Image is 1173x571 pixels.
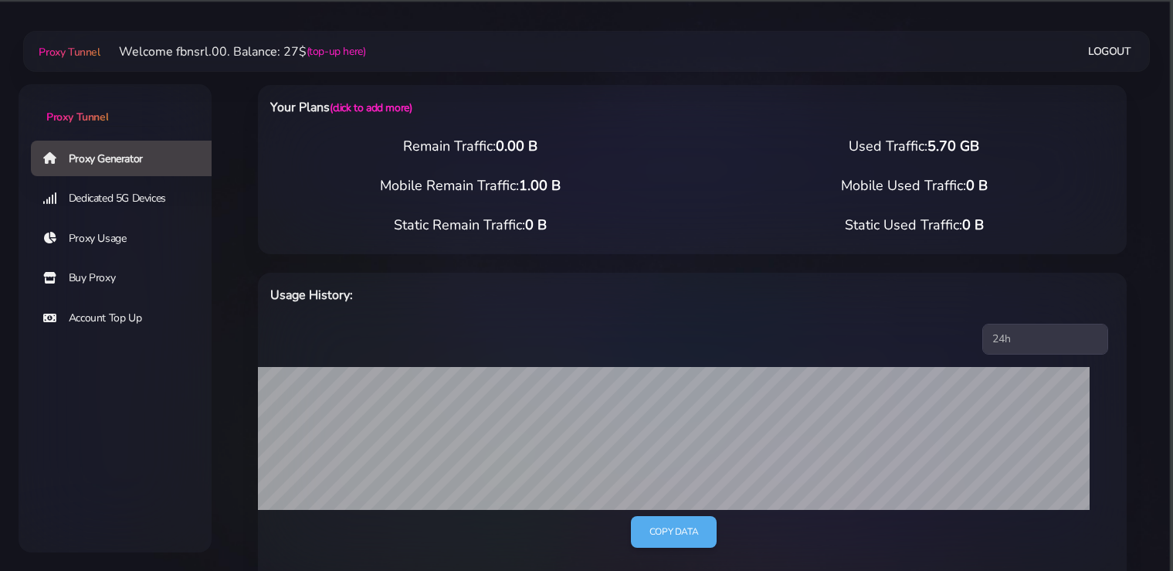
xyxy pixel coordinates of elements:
div: Used Traffic: [693,136,1137,157]
div: Mobile Remain Traffic: [249,175,693,196]
a: Logout [1088,37,1131,66]
div: Mobile Used Traffic: [693,175,1137,196]
a: (top-up here) [307,43,366,59]
h6: Your Plans [270,97,755,117]
a: (click to add more) [330,100,412,115]
span: 0 B [966,176,988,195]
div: Static Remain Traffic: [249,215,693,236]
span: 0 B [525,216,547,234]
span: Proxy Tunnel [46,110,108,124]
a: Dedicated 5G Devices [31,181,224,216]
iframe: Webchat Widget [945,318,1154,552]
span: 5.70 GB [927,137,979,155]
h6: Usage History: [270,285,755,305]
a: Proxy Tunnel [19,84,212,125]
span: 0 B [962,216,984,234]
span: Proxy Tunnel [39,45,100,59]
a: Buy Proxy [31,260,224,296]
span: 1.00 B [519,176,561,195]
a: Copy data [631,516,717,548]
a: Proxy Tunnel [36,39,100,64]
a: Proxy Generator [31,141,224,176]
a: Proxy Usage [31,221,224,257]
span: 0.00 B [496,137,537,155]
li: Welcome fbnsrl.00. Balance: 27$ [100,42,366,61]
div: Static Used Traffic: [693,215,1137,236]
div: Remain Traffic: [249,136,693,157]
a: Account Top Up [31,301,224,336]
